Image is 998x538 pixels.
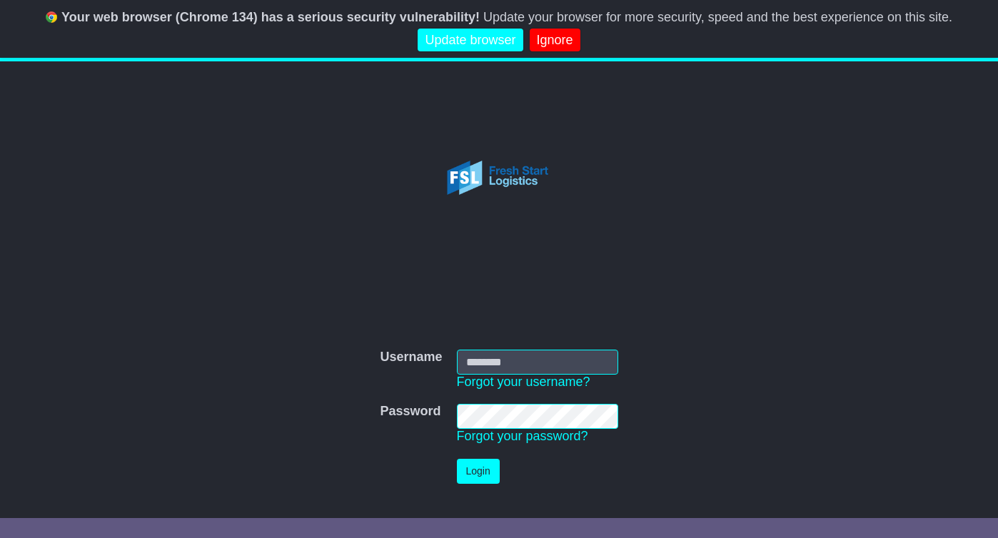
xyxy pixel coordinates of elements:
[380,404,440,420] label: Password
[457,429,588,443] a: Forgot your password?
[483,10,952,24] span: Update your browser for more security, speed and the best experience on this site.
[418,29,523,52] a: Update browser
[530,29,580,52] a: Ignore
[380,350,442,365] label: Username
[423,117,575,238] img: Fresh Start Logistics Pty Ltd
[457,459,500,484] button: Login
[457,375,590,389] a: Forgot your username?
[61,10,480,24] b: Your web browser (Chrome 134) has a serious security vulnerability!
